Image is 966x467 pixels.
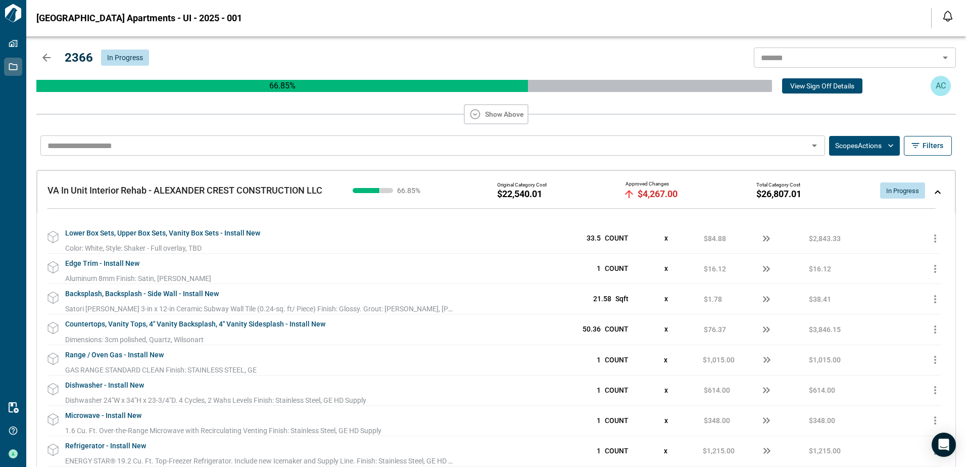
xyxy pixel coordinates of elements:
span: $26,807.01 [756,189,801,199]
span: In Progress [880,187,925,195]
div: Completed & Invoiced $17920.8 (66.85%) [36,80,528,92]
p: AC [936,80,946,92]
div: Open Intercom Messenger [932,433,956,457]
span: $614.00 [704,385,730,395]
span: Refrigerator - Install New [65,436,146,456]
span: COUNT [605,325,629,333]
span: Total Category Cost [756,182,800,188]
span: Lower Box Sets, Upper Box Sets, Vanity Box Sets - Install New [65,223,260,243]
span: $16.12 [704,264,726,274]
span: x [664,386,668,394]
span: $614.00 [809,385,835,395]
button: Open [938,51,952,65]
span: Sqft [615,295,629,303]
p: 66.85 % [36,80,528,92]
span: 1 [597,356,601,364]
button: Filters [904,136,952,156]
span: COUNT [605,356,629,364]
span: x [664,356,667,364]
span: Original Category Cost [497,182,547,188]
span: COUNT [605,264,629,272]
div: VA In Unit Interior Rehab - ALEXANDER CREST CONSTRUCTION LLC66.85%Original Category Cost$22,540.0... [37,170,955,213]
span: In Progress [107,54,143,62]
span: Countertops, Vanity Tops, 4" Vanity Backsplash, 4" Vanity Sidesplash - Install New [65,314,325,334]
span: COUNT [605,416,629,425]
span: 1 [597,386,601,394]
span: $1,015.00 [809,355,841,365]
span: [GEOGRAPHIC_DATA] Apartments - UI - 2025 - 001 [36,13,242,23]
span: Dimensions: 3cm polished, Quartz, Wilsonart [65,336,204,344]
span: $76.37 [704,324,726,335]
span: $38.41 [809,294,831,304]
span: Satori Pearl White 3-in x 12-in Ceramic Subway Wall Tile (0.24-sq. ft/ Piece) Finish: Glossy. Gro... [65,305,496,313]
span: COUNT [605,386,629,394]
span: 1.6 Cu. Ft. Over-the-Range Microwave with Recirculating Venting Finish: Stainless Steel, GE HD Su... [65,427,381,435]
span: 1 [597,416,601,425]
span: Approved Changes [625,181,669,187]
span: x [664,295,668,303]
span: Aluminum 8mm Finish: Satin, Schluter [65,274,211,283]
span: $2,843.33 [809,233,841,244]
span: $348.00 [809,415,835,426]
span: $4,267.00 [638,189,678,199]
span: COUNT [605,447,629,455]
span: $1,015.00 [703,355,735,365]
button: View Sign Off Details [782,78,862,94]
span: $348.00 [704,415,730,426]
span: $16.12 [809,264,831,274]
span: 1 [597,447,601,455]
span: $1.78 [704,294,722,304]
span: Filters [923,141,943,151]
span: 33.5 [587,234,601,242]
button: Open [807,138,822,153]
span: 66.85 % [397,187,427,194]
span: 2366 [65,51,93,65]
span: ENERGY STAR® 19.2 Cu. Ft. Top-Freezer Refrigerator. Include new Icemaker and Supply Line. Finish:... [65,457,469,465]
span: Color: White, Style: Shaker - Full overlay, TBD [65,244,202,252]
span: x [664,264,668,272]
span: $3,846.15 [809,324,841,335]
span: Edge Trim - Install New [65,254,139,273]
span: Backsplash, Backsplash - Side Wall - Install New [65,284,219,304]
span: 21.58 [593,295,611,303]
span: Dishwasher 24"W x 34"H x 23-3/4"D. 4 Cycles, 2 Wahs Levels Finish: Stainless Steel, GE HD Supply [65,396,366,404]
span: x [664,234,668,242]
button: Open notification feed [940,8,956,24]
span: $22,540.01 [497,189,542,199]
span: GAS RANGE STANDARD CLEAN Finish: STAINLESS STEEL, GE [65,366,257,374]
span: x [664,325,668,333]
span: $1,215.00 [809,446,841,456]
span: Microwave - Install New [65,406,141,426]
span: $1,215.00 [703,446,735,456]
span: 50.36 [583,325,601,333]
span: COUNT [605,234,629,242]
img: expand [935,190,941,194]
span: VA In Unit Interior Rehab - ALEXANDER CREST CONSTRUCTION LLC [47,185,322,196]
span: 1 [597,264,601,272]
button: ScopesActions [829,136,900,156]
span: Dishwasher - Install New [65,376,144,395]
span: x [664,447,667,455]
span: x [664,416,668,425]
span: Range / Oven Gas - Install New [65,345,164,365]
span: $84.88 [704,233,726,244]
button: Show Above [464,104,528,124]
